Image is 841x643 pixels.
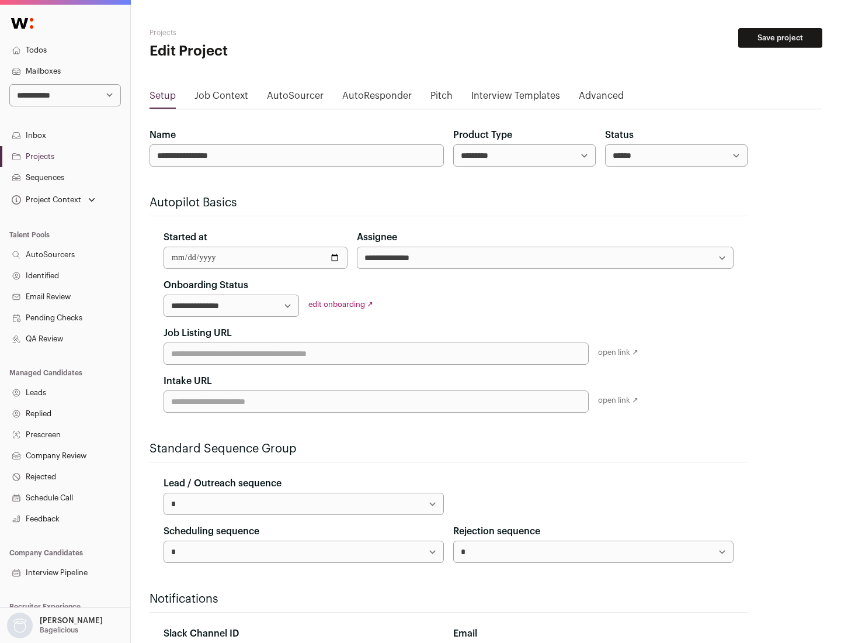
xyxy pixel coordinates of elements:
[164,476,282,490] label: Lead / Outreach sequence
[430,89,453,108] a: Pitch
[150,441,748,457] h2: Standard Sequence Group
[164,326,232,340] label: Job Listing URL
[453,524,540,538] label: Rejection sequence
[150,128,176,142] label: Name
[150,28,374,37] h2: Projects
[9,195,81,205] div: Project Context
[164,230,207,244] label: Started at
[40,616,103,625] p: [PERSON_NAME]
[194,89,248,108] a: Job Context
[164,524,259,538] label: Scheduling sequence
[9,192,98,208] button: Open dropdown
[267,89,324,108] a: AutoSourcer
[150,591,748,607] h2: Notifications
[308,300,373,308] a: edit onboarding ↗
[150,42,374,61] h1: Edit Project
[738,28,822,48] button: Save project
[453,128,512,142] label: Product Type
[471,89,560,108] a: Interview Templates
[164,627,239,641] label: Slack Channel ID
[605,128,634,142] label: Status
[40,625,78,635] p: Bagelicious
[5,12,40,35] img: Wellfound
[357,230,397,244] label: Assignee
[342,89,412,108] a: AutoResponder
[453,627,734,641] div: Email
[7,613,33,638] img: nopic.png
[579,89,624,108] a: Advanced
[150,195,748,211] h2: Autopilot Basics
[164,278,248,292] label: Onboarding Status
[164,374,212,388] label: Intake URL
[5,613,105,638] button: Open dropdown
[150,89,176,108] a: Setup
